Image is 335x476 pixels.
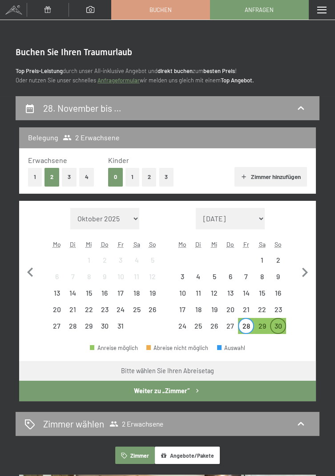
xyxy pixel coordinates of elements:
[254,318,270,334] div: Sat Nov 29 2025
[155,447,220,464] button: Angebote/Pakete
[190,269,206,285] div: Abreise nicht möglich
[65,301,81,317] div: Tue Oct 21 2025
[49,318,65,334] div: Mon Oct 27 2025
[238,301,254,317] div: Abreise nicht möglich
[142,168,157,186] button: 2
[174,269,190,285] div: Abreise nicht möglich
[259,240,266,248] abbr: Samstag
[222,269,238,285] div: Thu Nov 06 2025
[238,285,254,301] div: Fri Nov 14 2025
[145,252,161,268] div: Abreise nicht möglich
[82,289,96,304] div: 15
[81,301,97,317] div: Abreise nicht möglich
[145,285,161,301] div: Abreise nicht möglich
[145,269,161,285] div: Sun Oct 12 2025
[49,285,65,301] div: Mon Oct 13 2025
[118,240,124,248] abbr: Freitag
[66,322,80,337] div: 28
[206,285,222,301] div: Wed Nov 12 2025
[238,318,254,334] div: Abreise möglich
[254,252,270,268] div: Abreise nicht möglich
[129,256,144,271] div: 4
[207,306,222,320] div: 19
[270,301,286,317] div: Sun Nov 23 2025
[145,285,161,301] div: Sun Oct 19 2025
[190,285,206,301] div: Abreise nicht möglich
[81,252,97,268] div: Wed Oct 01 2025
[145,273,160,287] div: 12
[190,301,206,317] div: Abreise nicht möglich
[108,168,123,186] button: 0
[226,240,234,248] abbr: Donnerstag
[97,285,113,301] div: Abreise nicht möglich
[159,168,174,186] button: 3
[222,285,238,301] div: Abreise nicht möglich
[254,269,270,285] div: Sat Nov 08 2025
[271,322,285,337] div: 30
[90,345,138,351] div: Anreise möglich
[115,447,154,464] button: Zimmer
[81,318,97,334] div: Wed Oct 29 2025
[206,301,222,317] div: Wed Nov 19 2025
[223,289,238,304] div: 13
[254,285,270,301] div: Abreise nicht möglich
[254,269,270,285] div: Abreise nicht möglich
[175,322,190,337] div: 24
[206,301,222,317] div: Abreise nicht möglich
[174,285,190,301] div: Abreise nicht möglich
[271,256,285,271] div: 2
[239,289,253,304] div: 14
[174,269,190,285] div: Mon Nov 03 2025
[270,285,286,301] div: Sun Nov 16 2025
[255,322,269,337] div: 29
[81,285,97,301] div: Abreise nicht möglich
[222,318,238,334] div: Abreise nicht möglich
[255,306,269,320] div: 22
[271,273,285,287] div: 9
[222,269,238,285] div: Abreise nicht möglich
[145,269,161,285] div: Abreise nicht möglich
[66,273,80,287] div: 7
[129,252,145,268] div: Abreise nicht möglich
[113,256,128,271] div: 3
[97,318,113,334] div: Abreise nicht möglich
[113,252,129,268] div: Abreise nicht möglich
[28,133,58,142] h3: Belegung
[113,318,129,334] div: Abreise nicht möglich
[21,208,40,334] button: Vorheriger Monat
[129,269,145,285] div: Abreise nicht möglich
[129,301,145,317] div: Sat Oct 25 2025
[270,269,286,285] div: Abreise nicht möglich
[66,289,80,304] div: 14
[222,318,238,334] div: Thu Nov 27 2025
[113,269,129,285] div: Fri Oct 10 2025
[98,306,112,320] div: 23
[62,168,77,186] button: 3
[149,240,156,248] abbr: Sonntag
[65,269,81,285] div: Abreise nicht möglich
[121,366,214,375] div: Bitte wählen Sie Ihren Abreisetag
[133,240,140,248] abbr: Samstag
[108,156,129,164] span: Kinder
[97,77,140,84] a: Anfrageformular
[28,156,67,164] span: Erwachsene
[129,269,145,285] div: Sat Oct 11 2025
[65,285,81,301] div: Tue Oct 14 2025
[112,0,210,19] a: Buchen
[43,417,104,430] h2: Zimmer wählen
[145,289,160,304] div: 19
[270,252,286,268] div: Sun Nov 02 2025
[191,306,206,320] div: 18
[50,289,64,304] div: 13
[175,273,190,287] div: 3
[81,269,97,285] div: Abreise nicht möglich
[81,285,97,301] div: Wed Oct 15 2025
[206,269,222,285] div: Wed Nov 05 2025
[50,273,64,287] div: 6
[190,318,206,334] div: Tue Nov 25 2025
[125,168,139,186] button: 1
[65,269,81,285] div: Tue Oct 07 2025
[97,285,113,301] div: Thu Oct 16 2025
[16,47,132,57] span: Buchen Sie Ihren Traumurlaub
[49,269,65,285] div: Mon Oct 06 2025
